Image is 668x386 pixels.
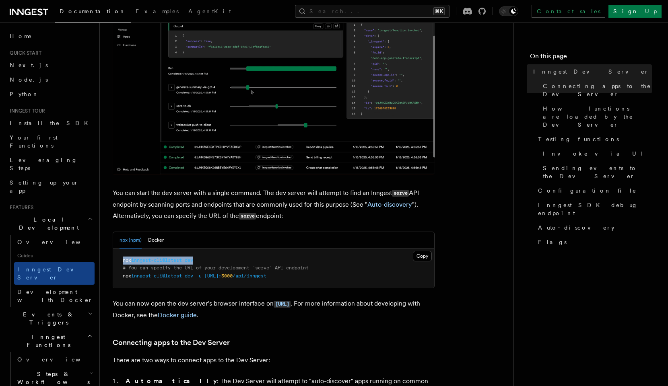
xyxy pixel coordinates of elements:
a: [URL] [274,300,291,307]
span: Sending events to the Dev Server [543,164,652,180]
a: Home [6,29,95,43]
p: There are two ways to connect apps to the Dev Server: [113,355,435,366]
button: Copy [413,251,432,261]
span: Events & Triggers [6,310,88,326]
span: Testing functions [538,135,619,143]
button: Search...⌘K [295,5,449,18]
a: How functions are loaded by the Dev Server [540,101,652,132]
span: How functions are loaded by the Dev Server [543,105,652,129]
span: Configuration file [538,187,637,195]
span: -u [196,273,202,279]
span: npx [123,273,131,279]
a: Inngest Dev Server [530,64,652,79]
span: Inngest Dev Server [17,266,86,281]
span: Node.js [10,76,48,83]
span: Python [10,91,39,97]
a: Install the SDK [6,116,95,130]
span: Invoke via UI [543,150,650,158]
span: 3000 [221,273,233,279]
a: Invoke via UI [540,146,652,161]
a: Overview [14,352,95,367]
span: Documentation [60,8,126,14]
a: Connecting apps to the Dev Server [113,337,230,348]
span: /api/inngest [233,273,266,279]
a: Setting up your app [6,175,95,198]
span: Development with Docker [17,289,93,303]
span: inngest-cli@latest [131,257,182,263]
a: Python [6,87,95,101]
a: Sign Up [608,5,662,18]
span: Setting up your app [10,179,79,194]
a: Sending events to the Dev Server [540,161,652,183]
span: npx [123,257,131,263]
div: Local Development [6,235,95,307]
button: Docker [148,232,164,248]
strong: Automatically [126,377,217,385]
span: Overview [17,239,100,245]
a: Development with Docker [14,285,95,307]
a: Node.js [6,72,95,87]
span: Leveraging Steps [10,157,78,171]
span: Examples [136,8,179,14]
a: Configuration file [535,183,652,198]
button: Inngest Functions [6,330,95,352]
span: Your first Functions [10,134,58,149]
span: Overview [17,356,100,363]
a: Connecting apps to the Dev Server [540,79,652,101]
span: dev [185,257,193,263]
button: Local Development [6,212,95,235]
a: Inngest Dev Server [14,262,95,285]
a: Auto-discovery [535,220,652,235]
a: Leveraging Steps [6,153,95,175]
a: Docker guide [158,311,197,319]
span: dev [185,273,193,279]
span: Home [10,32,32,40]
a: Documentation [55,2,131,23]
span: Flags [538,238,567,246]
button: Toggle dark mode [499,6,518,16]
span: Next.js [10,62,48,68]
button: Events & Triggers [6,307,95,330]
a: Overview [14,235,95,249]
span: Install the SDK [10,120,93,126]
span: Connecting apps to the Dev Server [543,82,652,98]
p: You can now open the dev server's browser interface on . For more information about developing wi... [113,298,435,321]
code: [URL] [274,301,291,308]
a: Examples [131,2,183,22]
a: Auto-discovery [367,201,412,208]
a: AgentKit [183,2,236,22]
span: Inngest Functions [6,333,87,349]
code: serve [239,213,256,220]
a: Flags [535,235,652,249]
span: # You can specify the URL of your development `serve` API endpoint [123,265,309,271]
p: You can start the dev server with a single command. The dev server will attempt to find an Innges... [113,187,435,222]
span: Steps & Workflows [14,370,90,386]
span: Local Development [6,216,88,232]
span: Quick start [6,50,41,56]
button: npx (npm) [120,232,142,248]
h4: On this page [530,51,652,64]
span: inngest-cli@latest [131,273,182,279]
code: serve [392,190,409,197]
span: AgentKit [188,8,231,14]
span: Auto-discovery [538,224,614,232]
span: [URL]: [204,273,221,279]
a: Next.js [6,58,95,72]
span: Inngest Dev Server [533,68,649,76]
a: Contact sales [532,5,605,18]
span: Guides [14,249,95,262]
a: Your first Functions [6,130,95,153]
a: Inngest SDK debug endpoint [535,198,652,220]
span: Inngest SDK debug endpoint [538,201,652,217]
kbd: ⌘K [433,7,445,15]
span: Inngest tour [6,108,45,114]
a: Testing functions [535,132,652,146]
span: Features [6,204,33,211]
